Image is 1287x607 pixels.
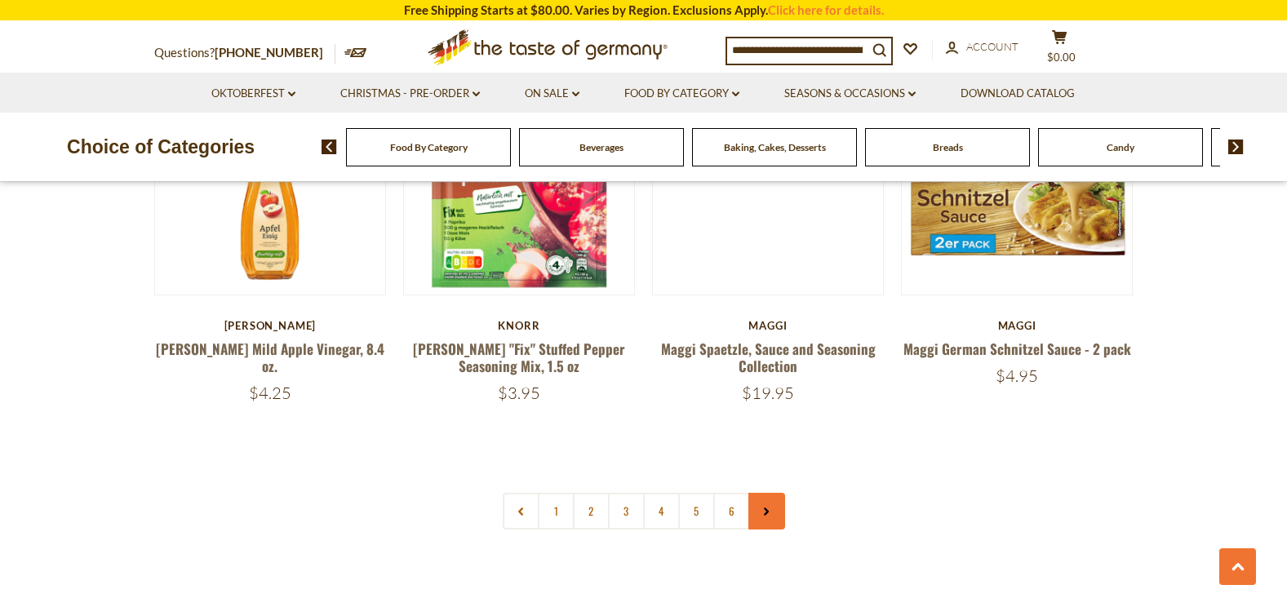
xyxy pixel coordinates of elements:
span: $4.25 [249,383,291,403]
a: Candy [1107,141,1134,153]
a: Baking, Cakes, Desserts [724,141,826,153]
span: $4.95 [996,366,1038,386]
span: $3.95 [498,383,540,403]
a: Account [946,38,1019,56]
a: [PHONE_NUMBER] [215,45,323,60]
span: $19.95 [742,383,794,403]
span: $0.00 [1047,51,1076,64]
a: 6 [713,493,750,529]
img: previous arrow [322,140,337,154]
a: Beverages [579,141,624,153]
a: Christmas - PRE-ORDER [340,85,480,103]
a: 5 [678,493,715,529]
a: Food By Category [390,141,468,153]
a: Breads [933,141,963,153]
a: Seasons & Occasions [784,85,916,103]
a: Maggi Spaetzle, Sauce and Seasoning Collection [661,339,876,376]
button: $0.00 [1036,29,1085,70]
a: 1 [538,493,575,529]
div: Maggi [652,319,885,332]
p: Questions? [154,42,335,64]
a: 4 [643,493,680,529]
a: Food By Category [624,85,739,103]
div: Knorr [403,319,636,332]
a: Oktoberfest [211,85,295,103]
a: Maggi German Schnitzel Sauce - 2 pack [903,339,1131,359]
span: Account [966,40,1019,53]
a: On Sale [525,85,579,103]
a: Click here for details. [768,2,884,17]
a: 3 [608,493,645,529]
div: [PERSON_NAME] [154,319,387,332]
a: Download Catalog [961,85,1075,103]
a: [PERSON_NAME] "Fix" Stuffed Pepper Seasoning Mix, 1.5 oz [413,339,625,376]
img: next arrow [1228,140,1244,154]
div: Maggi [901,319,1134,332]
a: 2 [573,493,610,529]
a: [PERSON_NAME] Mild Apple Vinegar, 8.4 oz. [156,339,384,376]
